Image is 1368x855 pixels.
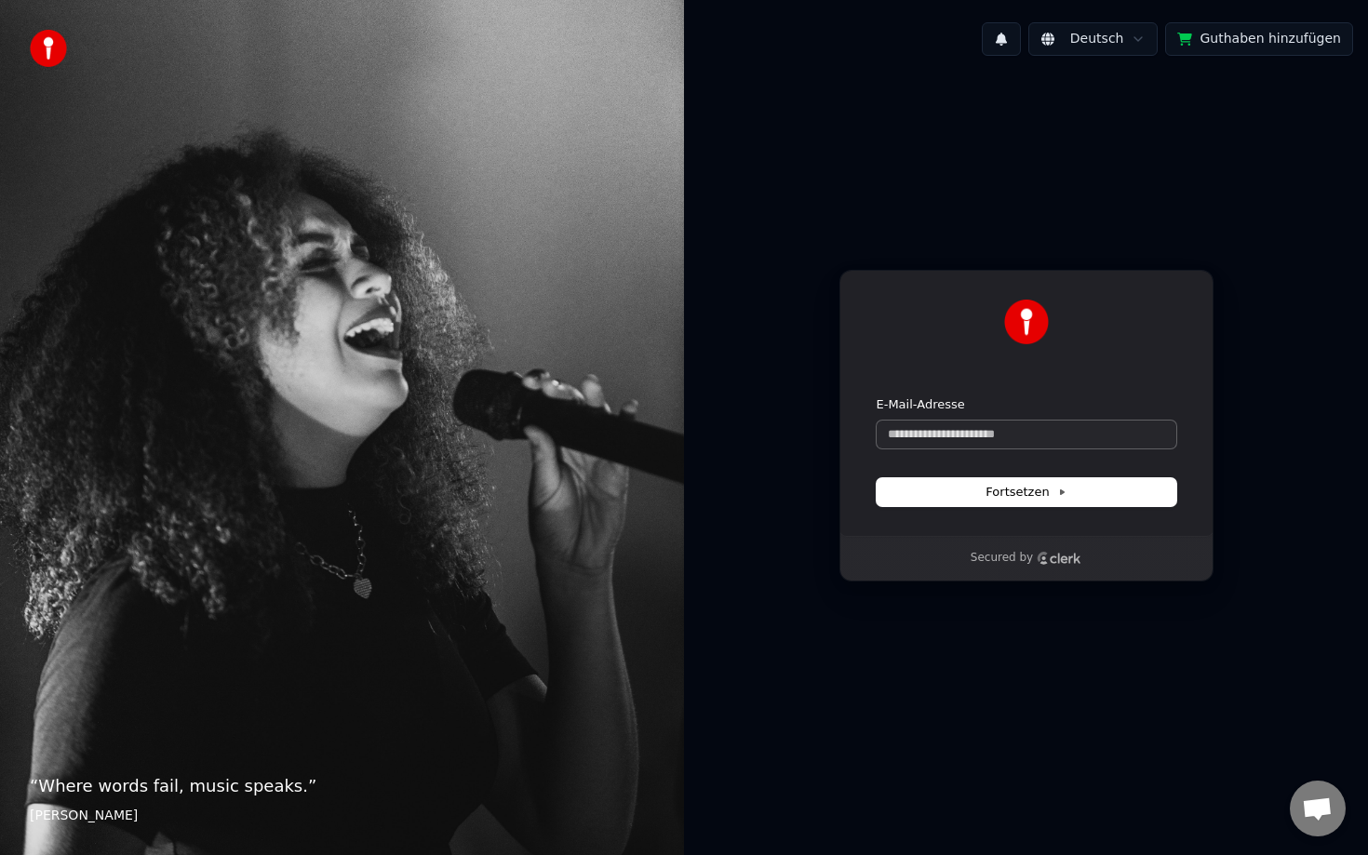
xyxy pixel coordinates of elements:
[971,551,1033,566] p: Secured by
[1290,781,1346,836] a: Chat öffnen
[30,773,654,799] p: “ Where words fail, music speaks. ”
[877,396,965,413] label: E-Mail-Adresse
[986,484,1066,501] span: Fortsetzen
[877,478,1176,506] button: Fortsetzen
[1004,300,1049,344] img: Youka
[1165,22,1353,56] button: Guthaben hinzufügen
[1037,552,1081,565] a: Clerk logo
[30,30,67,67] img: youka
[30,807,654,825] footer: [PERSON_NAME]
